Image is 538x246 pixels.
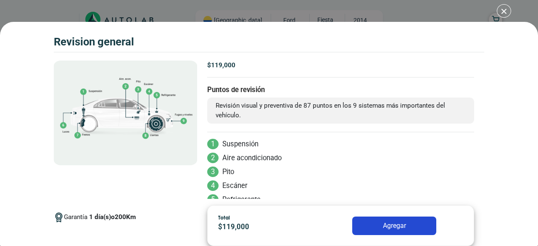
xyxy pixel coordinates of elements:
span: 3 [207,167,219,177]
button: Agregar [352,217,436,235]
p: $ 119,000 [218,222,313,233]
span: 4 [207,180,219,191]
li: Escáner [207,181,474,191]
span: 1 [207,139,219,149]
li: Refrigerante [207,195,474,205]
li: Aire acondicionado [207,153,474,164]
span: Total [218,214,230,221]
span: 2 [207,153,219,163]
li: Suspensión [207,139,474,150]
li: Pito [207,167,474,177]
span: 5 [207,194,219,205]
p: Revisión visual y preventiva de 87 puntos en los 9 sistemas más importantes del vehículo. [216,101,466,120]
span: Garantía [64,212,136,229]
h3: Puntos de revisión [207,86,474,94]
p: $ 119,000 [207,61,474,70]
h3: REVISION GENERAL [54,35,134,48]
p: 1 día(s) o 200 Km [89,212,136,222]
